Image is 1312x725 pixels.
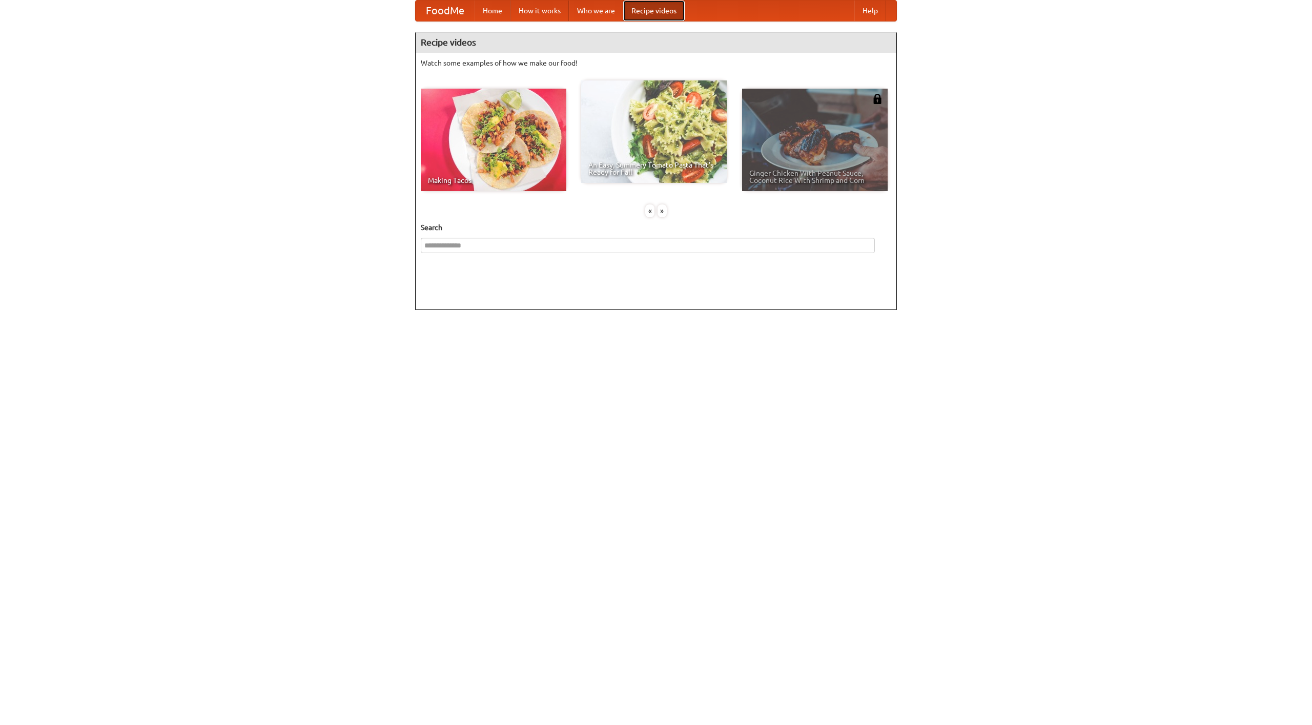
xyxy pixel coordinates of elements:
span: An Easy, Summery Tomato Pasta That's Ready for Fall [588,161,720,176]
span: Making Tacos [428,177,559,184]
h4: Recipe videos [416,32,896,53]
a: Help [854,1,886,21]
a: How it works [510,1,569,21]
h5: Search [421,222,891,233]
a: FoodMe [416,1,475,21]
a: An Easy, Summery Tomato Pasta That's Ready for Fall [581,80,727,183]
a: Making Tacos [421,89,566,191]
a: Home [475,1,510,21]
a: Recipe videos [623,1,685,21]
img: 483408.png [872,94,883,104]
div: » [658,204,667,217]
a: Who we are [569,1,623,21]
div: « [645,204,654,217]
p: Watch some examples of how we make our food! [421,58,891,68]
